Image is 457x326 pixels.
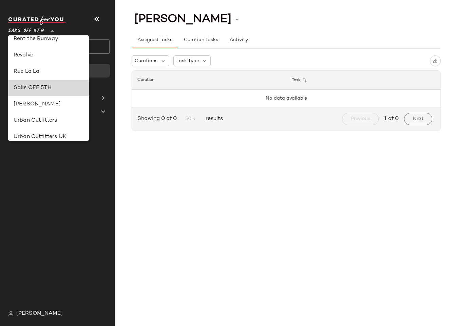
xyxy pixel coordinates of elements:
img: svg%3e [8,311,14,316]
span: results [203,115,223,123]
span: Assigned Tasks [137,37,172,43]
div: [PERSON_NAME] [14,100,83,108]
span: Curation Tasks [183,37,218,43]
div: Urban Outfitters UK [14,133,83,141]
td: No data available [132,90,440,107]
div: Rue La La [14,68,83,76]
div: undefined-list [8,35,89,141]
div: Saks OFF 5TH [14,84,83,92]
span: Task Type [176,57,199,65]
div: Rent the Runway [14,35,83,43]
img: cfy_white_logo.C9jOOHJF.svg [8,16,66,25]
span: Saks OFF 5TH [8,23,44,35]
img: svg%3e [433,58,438,63]
span: Activity [229,37,248,43]
span: 1 of 0 [384,115,399,123]
div: Urban Outfitters [14,117,83,125]
div: Revolve [14,51,83,59]
span: Curations [135,57,157,65]
span: Next [413,116,424,122]
span: [PERSON_NAME] [134,13,231,26]
th: Curation [132,71,286,90]
th: Task [286,71,441,90]
span: [PERSON_NAME] [16,310,63,318]
button: Next [404,113,432,125]
span: Showing 0 of 0 [137,115,179,123]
